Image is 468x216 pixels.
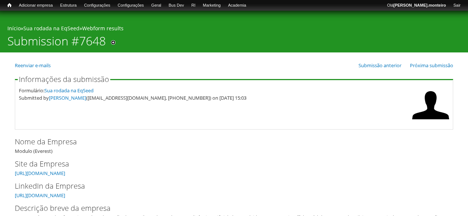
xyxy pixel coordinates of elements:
[15,181,441,192] label: LinkedIn da Empresa
[18,76,110,83] legend: Informações da submissão
[44,87,94,94] a: Sua rodada na EqSeed
[15,203,441,214] label: Descrição breve da empresa
[383,2,450,9] a: Olá[PERSON_NAME].monteiro
[7,34,106,52] h1: Submission #7648
[450,2,464,9] a: Sair
[57,2,81,9] a: Estrutura
[114,2,148,9] a: Configurações
[199,2,224,9] a: Marketing
[410,62,453,69] a: Próxima submissão
[15,136,441,147] label: Nome da Empresa
[82,25,124,32] a: Webform results
[15,2,57,9] a: Adicionar empresa
[393,3,446,7] strong: [PERSON_NAME].monteiro
[15,192,65,199] a: [URL][DOMAIN_NAME]
[165,2,188,9] a: Bus Dev
[15,136,453,155] div: Modulo (Everest)
[412,119,449,125] a: Ver perfil do usuário.
[19,87,408,94] div: Formulário:
[80,2,114,9] a: Configurações
[224,2,250,9] a: Academia
[4,2,15,9] a: Início
[49,95,86,101] a: [PERSON_NAME]
[7,3,11,8] span: Início
[19,94,408,102] div: Submitted by ([EMAIL_ADDRESS][DOMAIN_NAME], [PHONE_NUMBER]) on [DATE] 15:03
[7,25,21,32] a: Início
[23,25,80,32] a: Sua rodada na EqSeed
[7,25,461,34] div: » »
[148,2,165,9] a: Geral
[15,158,441,169] label: Site da Empresa
[412,87,449,124] img: Foto de João Pedro Ghidini
[358,62,401,69] a: Submissão anterior
[188,2,199,9] a: RI
[15,170,65,176] a: [URL][DOMAIN_NAME]
[15,62,51,69] a: Reenviar e-mails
